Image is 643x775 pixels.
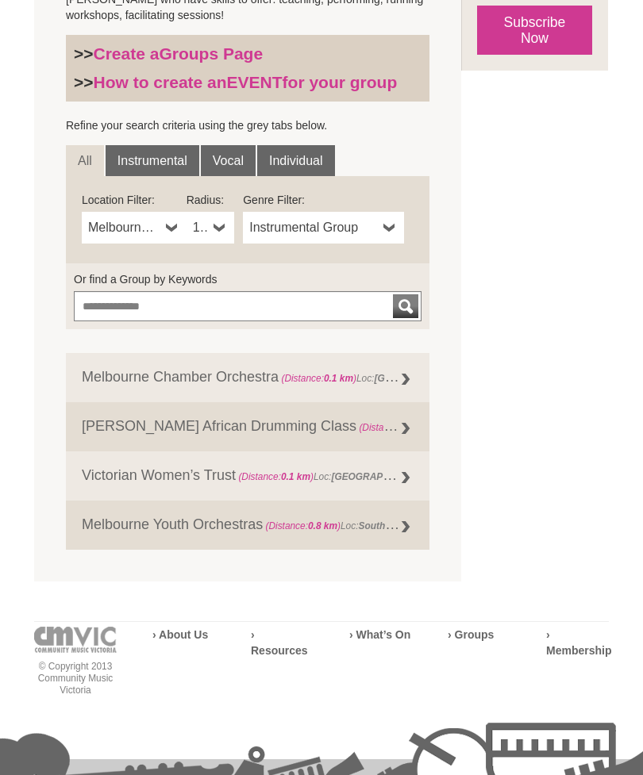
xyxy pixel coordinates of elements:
a: › What’s On [349,628,410,641]
span: Loc: , Genre: , [236,467,562,483]
a: › About Us [152,628,208,641]
img: cmvic-logo-footer.png [34,627,117,653]
h3: >> [74,44,422,64]
strong: [GEOGRAPHIC_DATA] [331,467,432,483]
strong: [GEOGRAPHIC_DATA] [374,369,475,385]
span: Loc: , Genre: , [263,516,537,532]
span: (Distance: ) [281,373,356,384]
span: (Distance: ) [359,418,434,434]
a: Melbourne CBD [82,212,187,244]
strong: 0.1 km [281,471,310,482]
strong: 0.8 km [308,520,337,531]
h3: >> [74,72,422,93]
span: (Distance: ) [265,520,341,531]
a: [PERSON_NAME] African Drumming Class (Distance:0.1 km)Loc:, Genre:, [66,402,429,451]
span: Instrumental Group [249,218,377,237]
label: Or find a Group by Keywords [74,271,422,287]
a: Melbourne Youth Orchestras (Distance:0.8 km)Loc:Southbank, Genre:, [66,501,429,550]
span: (Distance: ) [238,471,314,482]
a: Melbourne Chamber Orchestra (Distance:0.1 km)Loc:[GEOGRAPHIC_DATA], Genre:, [66,353,429,402]
a: › Membership [546,628,611,657]
a: How to create anEVENTfor your group [94,73,398,91]
a: Create aGroups Page [94,44,264,63]
a: All [66,145,104,177]
a: Instrumental [106,145,199,177]
a: Victorian Women’s Trust (Distance:0.1 km)Loc:[GEOGRAPHIC_DATA], Genre:, [66,451,429,501]
a: Subscribe Now [477,6,592,55]
a: Instrumental Group [243,212,404,244]
a: › Groups [448,628,494,641]
p: Refine your search criteria using the grey tabs below. [66,117,429,133]
span: Loc: , Genre: , [279,369,605,385]
p: © Copyright 2013 Community Music Victoria [34,661,117,696]
strong: Southbank [358,516,406,532]
label: Genre Filter: [243,192,404,208]
label: Location Filter: [82,192,187,208]
strong: EVENT [227,73,283,91]
a: Vocal [201,145,256,177]
span: Melbourne CBD [88,218,160,237]
a: 1km [187,212,234,244]
strong: 0.1 km [324,373,353,384]
a: Individual [257,145,335,177]
label: Radius: [187,192,234,208]
span: 1km [193,218,207,237]
strong: Groups Page [159,44,263,63]
a: › Resources [251,628,308,657]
